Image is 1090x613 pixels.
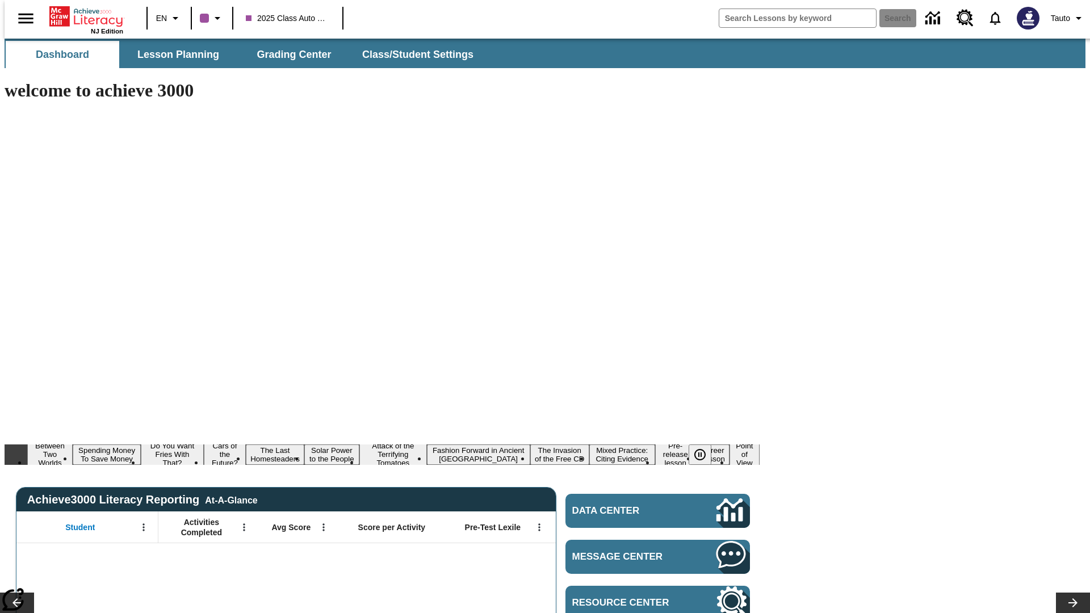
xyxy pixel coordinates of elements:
[204,440,246,469] button: Slide 4 Cars of the Future?
[151,8,187,28] button: Language: EN, Select a language
[362,48,473,61] span: Class/Student Settings
[531,519,548,536] button: Open Menu
[141,440,204,469] button: Slide 3 Do You Want Fries With That?
[121,41,235,68] button: Lesson Planning
[572,505,678,517] span: Data Center
[237,41,351,68] button: Grading Center
[730,440,760,469] button: Slide 13 Point of View
[27,493,258,506] span: Achieve3000 Literacy Reporting
[980,3,1010,33] a: Notifications
[689,444,723,465] div: Pause
[719,9,876,27] input: search field
[572,551,682,562] span: Message Center
[49,5,123,28] a: Home
[6,41,119,68] button: Dashboard
[689,444,711,465] button: Pause
[589,444,655,465] button: Slide 10 Mixed Practice: Citing Evidence
[427,444,530,465] button: Slide 8 Fashion Forward in Ancient Rome
[9,2,43,35] button: Open side menu
[572,597,682,608] span: Resource Center
[530,444,589,465] button: Slide 9 The Invasion of the Free CD
[655,440,696,469] button: Slide 11 Pre-release lesson
[1010,3,1046,33] button: Select a new avatar
[919,3,950,34] a: Data Center
[164,517,239,538] span: Activities Completed
[565,494,750,528] a: Data Center
[353,41,483,68] button: Class/Student Settings
[137,48,219,61] span: Lesson Planning
[73,444,141,465] button: Slide 2 Spending Money To Save Money
[135,519,152,536] button: Open Menu
[565,540,750,574] a: Message Center
[156,12,167,24] span: EN
[27,440,73,469] button: Slide 1 Between Two Worlds
[1056,593,1090,613] button: Lesson carousel, Next
[315,519,332,536] button: Open Menu
[304,444,359,465] button: Slide 6 Solar Power to the People
[1017,7,1039,30] img: Avatar
[91,28,123,35] span: NJ Edition
[950,3,980,33] a: Resource Center, Will open in new tab
[5,41,484,68] div: SubNavbar
[246,444,304,465] button: Slide 5 The Last Homesteaders
[465,522,521,532] span: Pre-Test Lexile
[358,522,426,532] span: Score per Activity
[65,522,95,532] span: Student
[5,39,1085,68] div: SubNavbar
[36,48,89,61] span: Dashboard
[1046,8,1090,28] button: Profile/Settings
[49,4,123,35] div: Home
[5,80,760,101] h1: welcome to achieve 3000
[236,519,253,536] button: Open Menu
[205,493,257,506] div: At-A-Glance
[271,522,311,532] span: Avg Score
[195,8,229,28] button: Class color is purple. Change class color
[257,48,331,61] span: Grading Center
[1051,12,1070,24] span: Tauto
[359,440,427,469] button: Slide 7 Attack of the Terrifying Tomatoes
[246,12,330,24] span: 2025 Class Auto Grade 13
